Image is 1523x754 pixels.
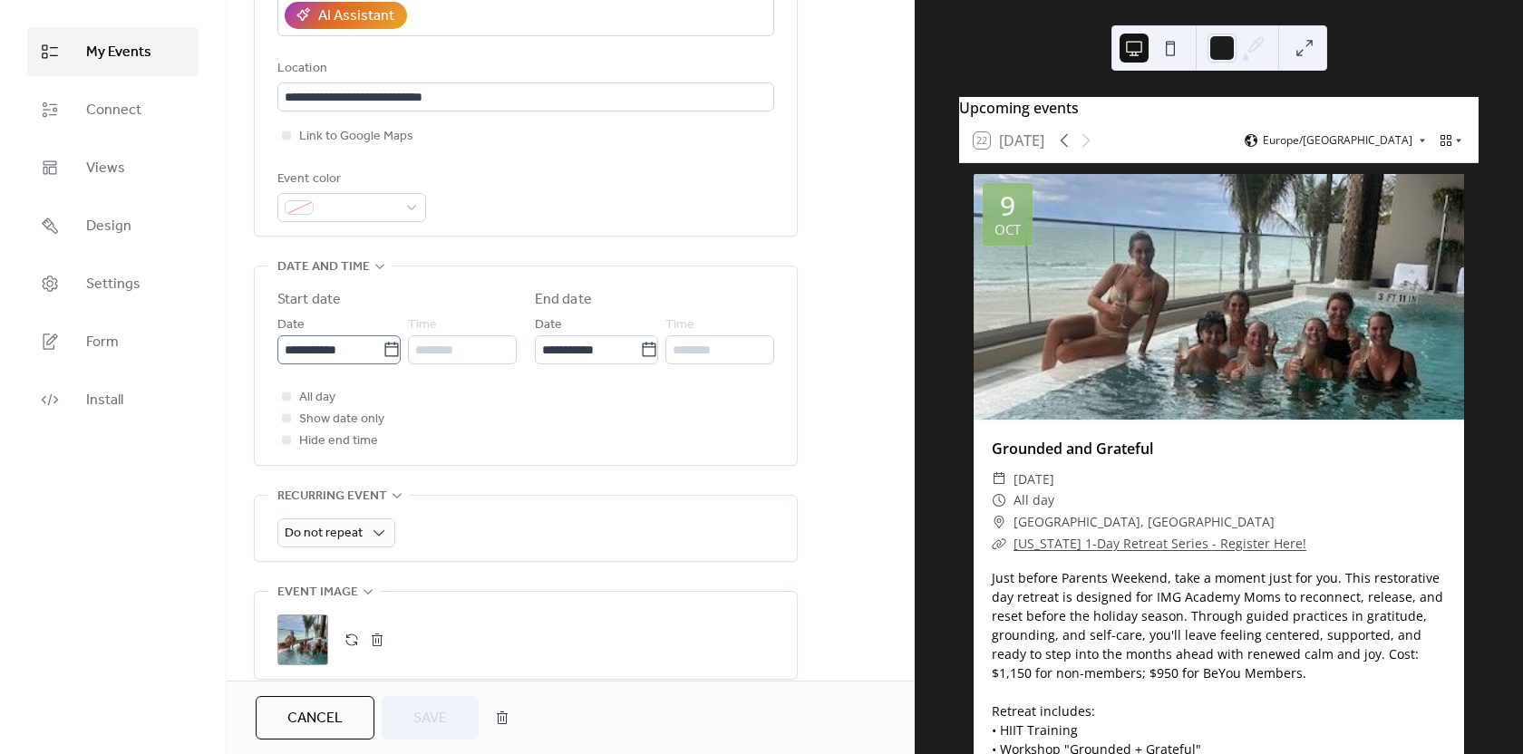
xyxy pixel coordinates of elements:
a: Settings [27,259,199,308]
span: Europe/[GEOGRAPHIC_DATA] [1263,135,1412,146]
button: Cancel [256,696,374,739]
span: Date and time [277,256,370,278]
div: ​ [992,489,1006,511]
span: [GEOGRAPHIC_DATA], [GEOGRAPHIC_DATA] [1014,511,1275,533]
span: Design [86,216,131,237]
a: Connect [27,85,199,134]
a: Views [27,143,199,192]
div: AI Assistant [318,5,394,27]
span: Recurring event [277,486,387,507]
span: Time [408,314,437,336]
a: My Events [27,27,199,76]
div: ; [277,614,328,665]
span: Form [86,332,119,353]
div: Upcoming events [959,97,1479,119]
span: Show date only [299,409,384,430]
span: Settings [86,274,141,295]
div: ​ [992,511,1006,533]
div: ​ [992,469,1006,490]
a: Grounded and Grateful [992,439,1153,459]
span: Cancel [287,708,343,730]
span: Date [535,314,562,336]
span: Do not repeat [285,521,363,546]
div: Oct [994,223,1021,237]
a: Install [27,375,199,424]
span: My Events [86,42,151,63]
div: ​ [992,533,1006,555]
span: [DATE] [1014,469,1054,490]
span: Connect [86,100,141,121]
span: Link to Google Maps [299,126,413,148]
a: Design [27,201,199,250]
span: All day [1014,489,1054,511]
span: Views [86,158,125,179]
div: Event color [277,169,422,190]
span: Hide end time [299,430,378,452]
a: Form [27,317,199,366]
button: AI Assistant [285,2,407,29]
a: [US_STATE] 1-Day Retreat Series - Register Here! [1014,535,1306,552]
span: Time [665,314,694,336]
span: Event image [277,582,358,604]
div: Start date [277,289,341,311]
div: End date [535,289,592,311]
span: Install [86,390,123,411]
div: 9 [1000,192,1015,219]
span: All day [299,387,335,409]
div: Location [277,58,771,80]
span: Date [277,314,305,336]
